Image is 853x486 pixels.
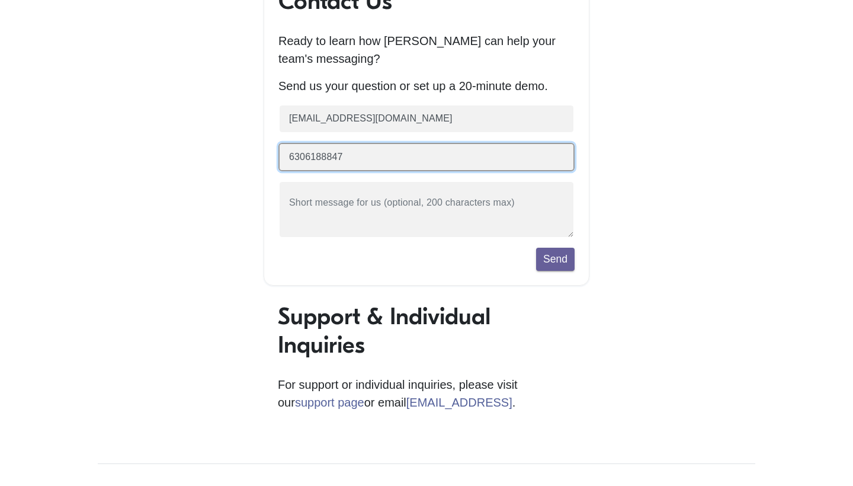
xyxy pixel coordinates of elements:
h1: Support & Individual Inquiries [278,302,575,359]
p: Send us your question or set up a 20-minute demo. [278,77,575,95]
a: [EMAIL_ADDRESS] [406,396,512,409]
input: Business email (required) [278,104,575,133]
button: Send [536,248,575,270]
a: support page [295,396,364,409]
p: Ready to learn how [PERSON_NAME] can help your team's messaging? [278,32,575,68]
input: Phone number (optional) [278,143,575,172]
p: For support or individual inquiries, please visit our or email . [278,376,575,411]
